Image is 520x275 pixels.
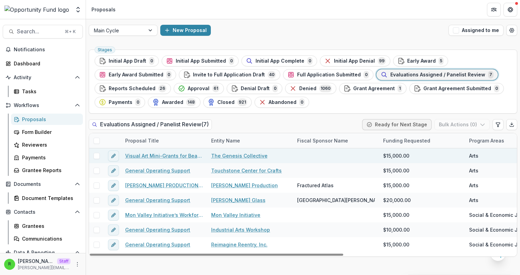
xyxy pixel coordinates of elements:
[211,241,268,248] a: Reimagine Reentry, Inc.
[3,44,83,55] button: Notifications
[503,3,517,17] button: Get Help
[108,224,119,235] button: edit
[320,55,390,66] button: Initial App Denial99
[98,47,112,52] span: Stages
[383,182,409,189] span: $15,000.00
[3,247,83,258] button: Open Data & Reporting
[57,258,71,264] p: Staff
[89,119,212,129] h2: Evaluations Assigned / Panelist Review ( 7 )
[22,88,77,95] div: Tasks
[95,69,176,80] button: Early Award Submitted0
[506,119,517,130] button: Export table data
[11,126,83,138] a: Form Builder
[109,99,132,105] span: Payments
[293,137,352,144] div: Fiscal Sponsor Name
[14,60,77,67] div: Dashboard
[95,83,171,94] button: Reports Scheduled26
[211,182,278,189] a: [PERSON_NAME] Production
[91,6,116,13] div: Proposals
[469,167,478,174] span: Arts
[227,83,282,94] button: Denial Draft0
[307,57,313,65] span: 0
[14,103,72,108] span: Workflows
[293,133,379,148] div: Fiscal Sponsor Name
[383,226,410,233] span: $10,000.00
[339,83,407,94] button: Grant Agreement1
[162,99,183,105] span: Awarded
[73,260,82,268] button: More
[299,86,316,92] span: Denied
[212,85,219,92] span: 61
[14,181,72,187] span: Documents
[125,152,203,159] a: Visual Art Mini-Grants for Beaver County Artists
[186,98,196,106] span: 148
[487,3,501,17] button: Partners
[11,86,83,97] a: Tasks
[8,262,11,266] div: Ruthwick
[3,72,83,83] button: Open Activity
[3,100,83,111] button: Open Workflows
[17,28,61,35] span: Search...
[469,152,478,159] span: Arts
[241,86,270,92] span: Denial Draft
[11,152,83,163] a: Payments
[299,98,305,106] span: 0
[193,72,265,78] span: Invite to Full Application Draft
[11,165,83,176] a: Grantee Reports
[63,28,77,35] div: ⌘ + K
[11,233,83,244] a: Communications
[379,137,434,144] div: Funding Requested
[160,25,211,36] button: New Proposal
[407,58,436,64] span: Early Award
[14,209,72,215] span: Contacts
[211,167,282,174] a: Touchstone Center for Crafts
[125,241,190,248] a: General Operating Support
[149,57,154,65] span: 0
[211,152,268,159] a: The Genesis Collective
[158,85,166,92] span: 26
[383,211,409,219] span: $15,000.00
[108,180,119,191] button: edit
[125,211,203,219] a: Mon Valley Initiative’s Workforce Development & Financial Coaching Program
[166,71,172,78] span: 0
[393,55,448,66] button: Early Award5
[22,222,77,230] div: Grantees
[3,58,83,69] a: Dashboard
[241,55,317,66] button: Initial App Complete0
[11,192,83,204] a: Document Templates
[22,116,77,123] div: Proposals
[108,150,119,161] button: edit
[174,83,224,94] button: Approval61
[434,119,490,130] button: Bulk Actions (0)
[18,265,71,271] p: [PERSON_NAME][EMAIL_ADDRESS][DOMAIN_NAME]
[211,211,260,219] a: Mon Valley Initiative
[125,226,190,233] a: General Operating Support
[121,137,163,144] div: Proposal Title
[22,194,77,202] div: Document Templates
[353,86,395,92] span: Grant Agreement
[269,99,296,105] span: Abandoned
[465,137,508,144] div: Program Areas
[3,179,83,190] button: Open Documents
[22,154,77,161] div: Payments
[378,57,386,65] span: 99
[162,55,239,66] button: Initial App Submitted0
[18,257,54,265] p: [PERSON_NAME]
[492,119,503,130] button: Edit table settings
[95,97,145,108] button: Payments0
[109,86,155,92] span: Reports Scheduled
[207,133,293,148] div: Entity Name
[95,55,159,66] button: Initial App Draft0
[469,197,478,204] span: Arts
[14,75,72,81] span: Activity
[494,85,499,92] span: 0
[121,133,207,148] div: Proposal Title
[237,98,247,106] span: 921
[448,25,503,36] button: Assigned to me
[11,114,83,125] a: Proposals
[73,3,83,17] button: Open entity switcher
[125,167,190,174] a: General Operating Support
[3,207,83,218] button: Open Contacts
